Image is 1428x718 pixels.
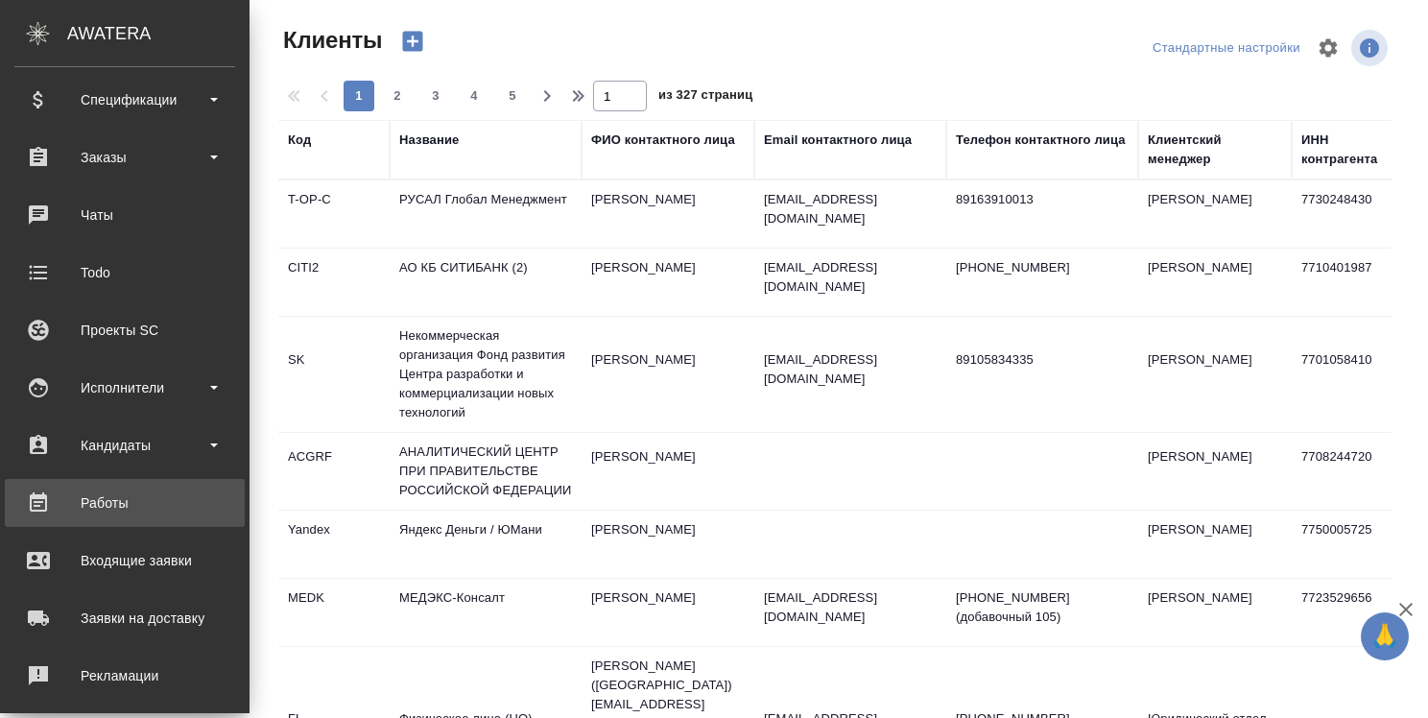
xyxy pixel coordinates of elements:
[956,131,1126,150] div: Телефон контактного лица
[14,431,235,460] div: Кандидаты
[14,604,235,633] div: Заявки на доставку
[14,201,235,229] div: Чаты
[956,258,1129,277] p: [PHONE_NUMBER]
[278,180,390,248] td: T-OP-C
[382,86,413,106] span: 2
[956,190,1129,209] p: 89163910013
[14,489,235,517] div: Работы
[278,25,382,56] span: Клиенты
[14,316,235,345] div: Проекты SC
[14,258,235,287] div: Todo
[1292,579,1403,646] td: 7723529656
[14,661,235,690] div: Рекламации
[1361,612,1409,660] button: 🙏
[459,81,489,111] button: 4
[14,85,235,114] div: Спецификации
[14,143,235,172] div: Заказы
[658,84,752,111] span: из 327 страниц
[5,537,245,585] a: Входящие заявки
[5,249,245,297] a: Todo
[5,306,245,354] a: Проекты SC
[5,594,245,642] a: Заявки на доставку
[390,317,582,432] td: Некоммерческая организация Фонд развития Центра разработки и коммерциализации новых технологий
[5,191,245,239] a: Чаты
[582,249,754,316] td: [PERSON_NAME]
[288,131,311,150] div: Код
[764,190,937,228] p: [EMAIL_ADDRESS][DOMAIN_NAME]
[390,180,582,248] td: РУСАЛ Глобал Менеджмент
[1305,25,1351,71] span: Настроить таблицу
[1138,180,1292,248] td: [PERSON_NAME]
[5,652,245,700] a: Рекламации
[1292,249,1403,316] td: 7710401987
[764,258,937,297] p: [EMAIL_ADDRESS][DOMAIN_NAME]
[1301,131,1393,169] div: ИНН контрагента
[14,546,235,575] div: Входящие заявки
[764,350,937,389] p: [EMAIL_ADDRESS][DOMAIN_NAME]
[1138,438,1292,505] td: [PERSON_NAME]
[1138,249,1292,316] td: [PERSON_NAME]
[582,579,754,646] td: [PERSON_NAME]
[278,579,390,646] td: MEDK
[497,81,528,111] button: 5
[420,81,451,111] button: 3
[1138,341,1292,408] td: [PERSON_NAME]
[582,180,754,248] td: [PERSON_NAME]
[67,14,250,53] div: AWATERA
[390,249,582,316] td: АО КБ СИТИБАНК (2)
[1148,34,1305,63] div: split button
[1138,511,1292,578] td: [PERSON_NAME]
[14,373,235,402] div: Исполнители
[764,588,937,627] p: [EMAIL_ADDRESS][DOMAIN_NAME]
[1292,341,1403,408] td: 7701058410
[591,131,735,150] div: ФИО контактного лица
[5,479,245,527] a: Работы
[1292,511,1403,578] td: 7750005725
[278,438,390,505] td: ACGRF
[582,511,754,578] td: [PERSON_NAME]
[390,25,436,58] button: Создать
[459,86,489,106] span: 4
[1292,438,1403,505] td: 7708244720
[582,438,754,505] td: [PERSON_NAME]
[399,131,459,150] div: Название
[390,511,582,578] td: Яндекс Деньги / ЮМани
[278,511,390,578] td: Yandex
[956,588,1129,627] p: [PHONE_NUMBER] (добавочный 105)
[382,81,413,111] button: 2
[582,341,754,408] td: [PERSON_NAME]
[278,249,390,316] td: CITI2
[497,86,528,106] span: 5
[764,131,912,150] div: Email контактного лица
[1138,579,1292,646] td: [PERSON_NAME]
[390,579,582,646] td: МЕДЭКС-Консалт
[420,86,451,106] span: 3
[278,341,390,408] td: SK
[390,433,582,510] td: АНАЛИТИЧЕСКИЙ ЦЕНТР ПРИ ПРАВИТЕЛЬСТВЕ РОССИЙСКОЙ ФЕДЕРАЦИИ
[1292,180,1403,248] td: 7730248430
[1148,131,1282,169] div: Клиентский менеджер
[1351,30,1392,66] span: Посмотреть информацию
[956,350,1129,370] p: 89105834335
[1368,616,1401,657] span: 🙏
